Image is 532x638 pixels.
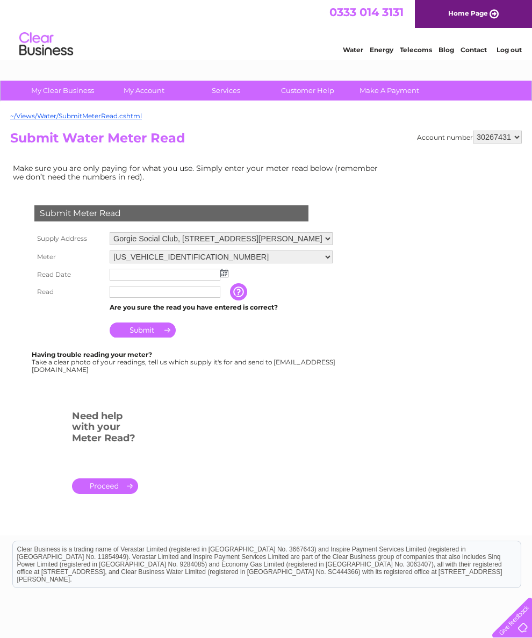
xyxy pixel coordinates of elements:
[10,161,386,184] td: Make sure you are only paying for what you use. Simply enter your meter read below (remember we d...
[72,408,138,449] h3: Need help with your Meter Read?
[100,81,189,101] a: My Account
[497,46,522,54] a: Log out
[13,6,521,52] div: Clear Business is a trading name of Verastar Limited (registered in [GEOGRAPHIC_DATA] No. 3667643...
[417,131,522,144] div: Account number
[107,300,335,314] td: Are you sure the read you have entered is correct?
[461,46,487,54] a: Contact
[343,46,363,54] a: Water
[32,350,152,359] b: Having trouble reading your meter?
[32,230,107,248] th: Supply Address
[370,46,393,54] a: Energy
[19,28,74,61] img: logo.png
[438,46,454,54] a: Blog
[32,351,337,373] div: Take a clear photo of your readings, tell us which supply it's for and send to [EMAIL_ADDRESS][DO...
[32,248,107,266] th: Meter
[400,46,432,54] a: Telecoms
[34,205,308,221] div: Submit Meter Read
[230,283,249,300] input: Information
[32,283,107,300] th: Read
[345,81,434,101] a: Make A Payment
[10,131,522,151] h2: Submit Water Meter Read
[72,478,138,494] a: .
[220,269,228,277] img: ...
[18,81,107,101] a: My Clear Business
[182,81,270,101] a: Services
[32,266,107,283] th: Read Date
[10,112,142,120] a: ~/Views/Water/SubmitMeterRead.cshtml
[110,322,176,338] input: Submit
[329,5,404,19] a: 0333 014 3131
[263,81,352,101] a: Customer Help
